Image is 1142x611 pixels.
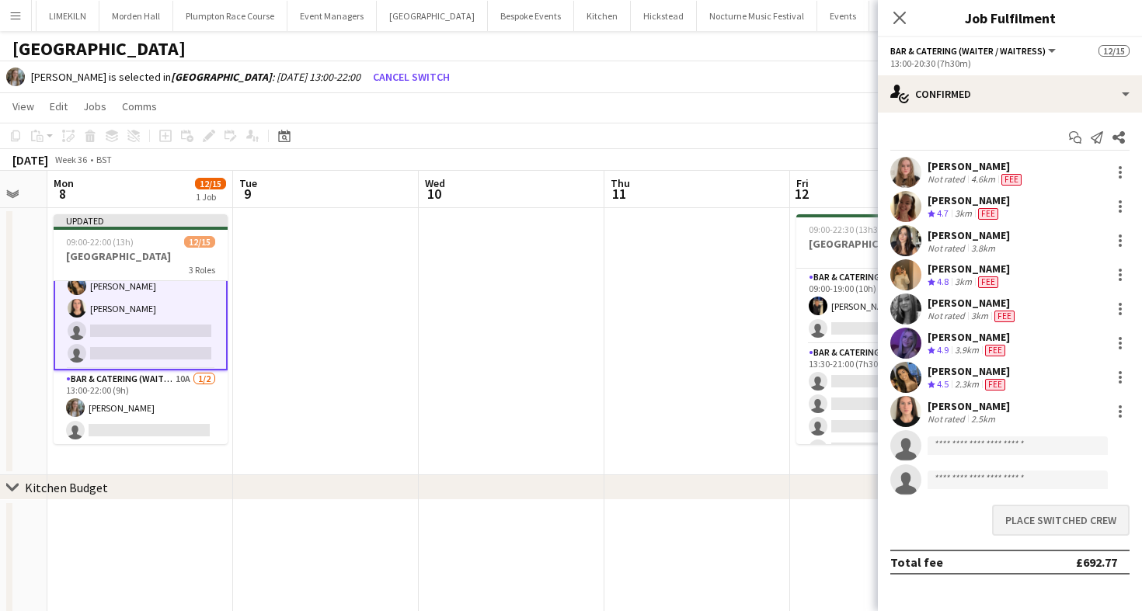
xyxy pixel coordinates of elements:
button: Hickstead [631,1,697,31]
span: Fee [978,208,998,220]
div: 1 Job [196,191,225,203]
button: [GEOGRAPHIC_DATA] [377,1,488,31]
app-card-role: Bar & Catering (Waiter / waitress)10A1/213:00-22:00 (9h)[PERSON_NAME] [54,370,228,446]
span: 10 [423,185,445,203]
button: Place switched crew [992,505,1130,536]
span: 09:00-22:30 (13h30m) [809,224,894,235]
span: 3 Roles [189,264,215,276]
div: Crew has different fees then in role [982,378,1008,391]
h3: [GEOGRAPHIC_DATA] [54,249,228,263]
div: Updated [54,214,228,227]
button: Bespoke Events [488,1,574,31]
div: Crew has different fees then in role [975,276,1001,289]
div: [PERSON_NAME] [928,159,1025,173]
div: Total fee [890,554,943,570]
button: Events [817,1,869,31]
div: Crew has different fees then in role [998,173,1025,186]
div: [PERSON_NAME] is selected in [31,70,360,84]
div: [PERSON_NAME] [928,330,1010,344]
span: Fee [1001,174,1022,186]
div: [PERSON_NAME] [928,228,1010,242]
span: 12/15 [195,178,226,189]
span: Fee [985,379,1005,391]
a: Jobs [77,96,113,116]
div: [PERSON_NAME] [928,193,1010,207]
h1: [GEOGRAPHIC_DATA] [12,37,186,61]
span: Fee [994,311,1015,322]
div: Not rated [928,310,968,322]
h3: Job Fulfilment [878,8,1142,28]
app-job-card: Updated09:00-22:00 (13h)12/15[GEOGRAPHIC_DATA]3 Roles[PERSON_NAME][PERSON_NAME][PERSON_NAME][PERS... [54,214,228,444]
div: 4.6km [968,173,998,186]
span: 09:00-22:00 (13h) [66,236,134,248]
span: Fri [796,176,809,190]
div: BST [96,154,112,165]
span: Bar & Catering (Waiter / waitress) [890,45,1046,57]
span: 12 [794,185,809,203]
app-card-role: Bar & Catering (Waiter / waitress)8A0/413:30-21:00 (7h30m) [796,344,970,464]
div: Kitchen Budget [25,480,108,495]
span: Thu [611,176,630,190]
button: Bar & Catering (Waiter / waitress) [890,45,1058,57]
div: [PERSON_NAME] [928,399,1010,413]
i: : [DATE] 13:00-22:00 [171,70,360,84]
a: View [6,96,40,116]
span: 12/15 [184,236,215,248]
span: View [12,99,34,113]
app-job-card: 09:00-22:30 (13h30m)1/8[GEOGRAPHIC_DATA]3 RolesBar & Catering (Waiter / waitress)14A1/209:00-19:0... [796,214,970,444]
div: 3km [952,276,975,289]
span: Edit [50,99,68,113]
div: 13:00-20:30 (7h30m) [890,57,1130,69]
span: Jobs [83,99,106,113]
div: Crew has different fees then in role [975,207,1001,220]
div: Not rated [928,242,968,254]
button: Morden Hall [99,1,173,31]
div: [DATE] [12,152,48,168]
button: British Motor Show [869,1,968,31]
div: Confirmed [878,75,1142,113]
button: Kitchen [574,1,631,31]
span: Wed [425,176,445,190]
div: 3.8km [968,242,998,254]
div: [PERSON_NAME] [928,364,1010,378]
button: Nocturne Music Festival [697,1,817,31]
div: Crew has different fees then in role [991,310,1018,322]
div: 3km [952,207,975,220]
span: Comms [122,99,157,113]
b: [GEOGRAPHIC_DATA] [171,70,272,84]
span: Tue [239,176,257,190]
h3: [GEOGRAPHIC_DATA] [796,237,970,251]
div: Crew has different fees then in role [982,344,1008,357]
span: 8 [51,185,74,203]
span: Mon [54,176,74,190]
a: Edit [44,96,74,116]
div: 2.3km [952,378,982,391]
button: Plumpton Race Course [173,1,287,31]
button: LIMEKILN [37,1,99,31]
span: 11 [608,185,630,203]
div: [PERSON_NAME] [928,296,1018,310]
div: 3.9km [952,344,982,357]
div: Not rated [928,413,968,425]
div: Not rated [928,173,968,186]
span: 4.8 [937,276,949,287]
app-card-role: Bar & Catering (Waiter / waitress)14A1/209:00-19:00 (10h)[PERSON_NAME] [796,269,970,344]
button: Cancel switch [367,64,456,89]
div: 3km [968,310,991,322]
span: 4.7 [937,207,949,219]
a: Comms [116,96,163,116]
span: Fee [978,276,998,288]
div: [PERSON_NAME] [928,262,1010,276]
span: Fee [985,345,1005,356]
span: 4.9 [937,344,949,356]
div: £692.77 [1076,554,1117,570]
button: Event Managers [287,1,377,31]
span: 9 [237,185,257,203]
span: Week 36 [51,154,90,165]
span: 4.5 [937,378,949,390]
span: 12/15 [1098,45,1130,57]
div: 2.5km [968,413,998,425]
